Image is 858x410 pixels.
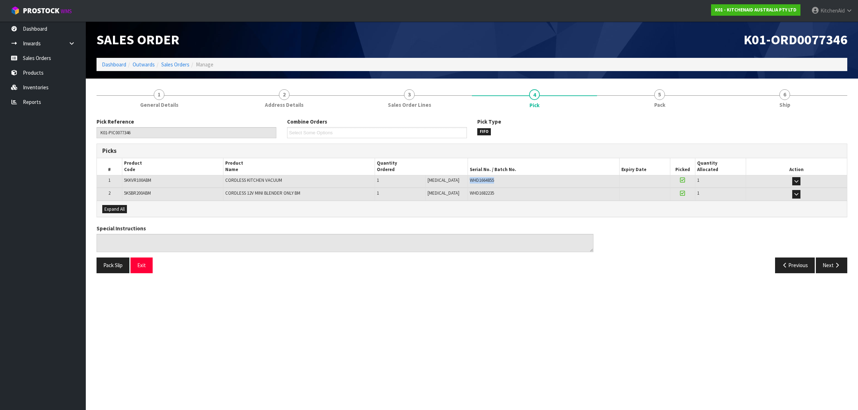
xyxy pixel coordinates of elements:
span: Picked [675,166,690,172]
button: Expand All [102,205,127,214]
img: cube-alt.png [11,6,20,15]
span: 2 [279,89,290,100]
span: [MEDICAL_DATA] [428,177,459,183]
span: Pack [654,101,665,109]
span: 1 [697,177,699,183]
span: Address Details [265,101,304,109]
span: 4 [529,89,540,100]
th: Product Code [122,158,223,175]
th: # [97,158,122,175]
button: Next [816,257,847,273]
span: 1 [697,190,699,196]
span: 1 [154,89,164,100]
span: General Details [140,101,178,109]
label: Pick Reference [97,118,134,125]
span: Pick [529,101,539,109]
th: Serial No. / Batch No. [468,158,619,175]
span: 1 [377,177,379,183]
span: 2 [108,190,110,196]
span: K01-ORD0077346 [744,31,847,48]
small: WMS [61,8,72,15]
span: Expand All [104,206,125,212]
span: 1 [108,177,110,183]
button: Exit [130,257,153,273]
a: Sales Orders [161,61,189,68]
span: CORDLESS 12V MINI BLENDER ONLY BM [225,190,300,196]
span: Sales Order [97,31,179,48]
span: KitchenAid [820,7,845,14]
a: Dashboard [102,61,126,68]
th: Action [746,158,847,175]
span: Pick [97,112,847,279]
label: Pick Type [477,118,501,125]
span: 5KKVR100ABM [124,177,151,183]
span: Sales Order Lines [388,101,431,109]
label: Special Instructions [97,225,146,232]
strong: K01 - KITCHENAID AUSTRALIA PTY LTD [715,7,797,13]
th: Expiry Date [620,158,670,175]
th: Product Name [223,158,375,175]
span: WHD1664855 [470,177,494,183]
span: 6 [779,89,790,100]
a: Outwards [133,61,155,68]
button: Pack Slip [97,257,129,273]
span: 5KSBR200ABM [124,190,151,196]
span: 5 [654,89,665,100]
span: Manage [196,61,213,68]
span: FIFO [477,128,491,135]
span: Ship [779,101,790,109]
th: Quantity Allocated [695,158,746,175]
h3: Picks [102,147,467,154]
span: [MEDICAL_DATA] [428,190,459,196]
span: WHD1682235 [470,190,494,196]
span: 3 [404,89,415,100]
span: 1 [377,190,379,196]
span: CORDLESS KITCHEN VACUUM [225,177,282,183]
label: Combine Orders [287,118,327,125]
button: Previous [775,257,815,273]
th: Quantity Ordered [375,158,468,175]
span: ProStock [23,6,59,15]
